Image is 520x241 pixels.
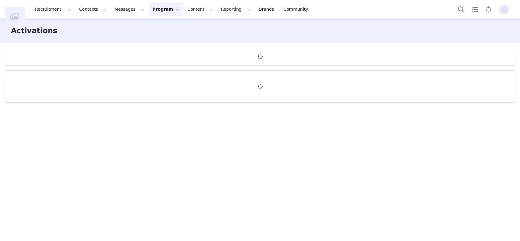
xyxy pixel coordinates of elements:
h3: Activations [11,25,57,36]
button: Contacts [76,2,111,16]
button: Recruitment [31,2,75,16]
button: Search [455,2,468,16]
button: Program [149,2,183,16]
button: Reporting [217,2,255,16]
button: Content [184,2,217,16]
button: Profile [496,5,515,14]
a: Brands [255,2,279,16]
button: Notifications [482,2,495,16]
button: Messages [111,2,148,16]
a: Tasks [468,2,482,16]
a: Community [280,2,315,16]
div: avatar [501,5,507,14]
